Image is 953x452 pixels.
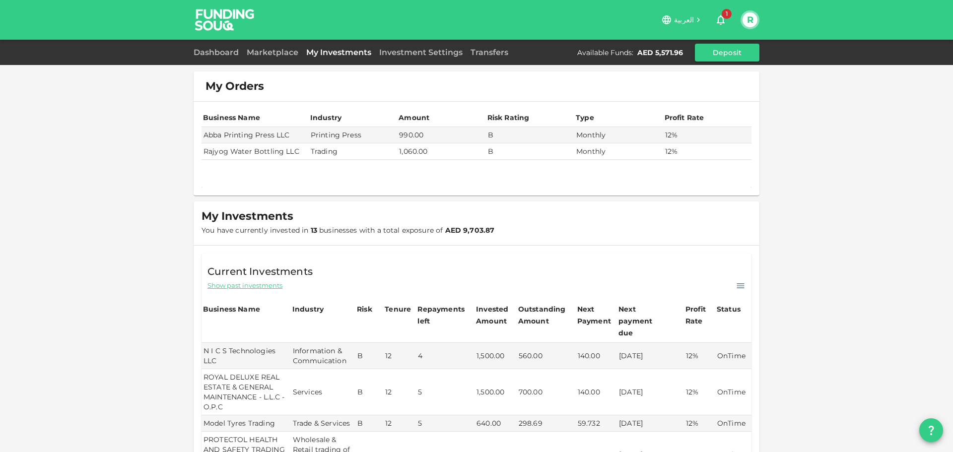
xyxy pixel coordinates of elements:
[576,343,617,369] td: 140.00
[385,303,411,315] div: Tenure
[397,143,485,160] td: 1,060.00
[309,127,397,143] td: Printing Press
[399,112,429,124] div: Amount
[684,415,715,432] td: 12%
[205,79,264,93] span: My Orders
[576,415,617,432] td: 59.732
[355,343,383,369] td: B
[695,44,759,62] button: Deposit
[637,48,683,58] div: AED 5,571.96
[467,48,512,57] a: Transfers
[715,343,751,369] td: OnTime
[576,112,596,124] div: Type
[202,415,291,432] td: Model Tyres Trading
[518,303,568,327] div: Outstanding Amount
[202,343,291,369] td: N I C S Technologies LLC
[203,303,260,315] div: Business Name
[292,303,324,315] div: Industry
[202,369,291,415] td: ROYAL DELUXE REAL ESTATE & GENERAL MAINTENANCE - L.L.C - O.P.C
[618,303,668,339] div: Next payment due
[310,112,341,124] div: Industry
[203,112,260,124] div: Business Name
[715,415,751,432] td: OnTime
[717,303,742,315] div: Status
[475,343,517,369] td: 1,500.00
[475,415,517,432] td: 640.00
[397,127,485,143] td: 990.00
[665,112,704,124] div: Profit Rate
[207,263,313,279] span: Current Investments
[577,303,615,327] div: Next Payment
[684,369,715,415] td: 12%
[685,303,714,327] div: Profit Rate
[311,226,317,235] strong: 13
[486,127,574,143] td: B
[617,369,684,415] td: [DATE]
[663,127,752,143] td: 12%
[486,143,574,160] td: B
[517,343,576,369] td: 560.00
[574,127,663,143] td: Monthly
[417,303,467,327] div: Repayments left
[715,369,751,415] td: OnTime
[202,226,494,235] span: You have currently invested in businesses with a total exposure of
[684,343,715,369] td: 12%
[207,281,282,290] span: Show past investments
[743,12,757,27] button: R
[416,415,475,432] td: 5
[383,415,416,432] td: 12
[355,415,383,432] td: B
[674,15,694,24] span: العربية
[577,48,633,58] div: Available Funds :
[202,143,309,160] td: Rajyog Water Bottling LLC
[711,10,731,30] button: 1
[574,143,663,160] td: Monthly
[476,303,515,327] div: Invested Amount
[487,112,530,124] div: Risk Rating
[517,415,576,432] td: 298.69
[445,226,495,235] strong: AED 9,703.87
[919,418,943,442] button: question
[291,343,355,369] td: Information & Commuication
[617,343,684,369] td: [DATE]
[202,127,309,143] td: Abba Printing Press LLC
[291,415,355,432] td: Trade & Services
[416,343,475,369] td: 4
[722,9,732,19] span: 1
[517,369,576,415] td: 700.00
[663,143,752,160] td: 12%
[291,369,355,415] td: Services
[357,303,377,315] div: Risk
[243,48,302,57] a: Marketplace
[194,48,243,57] a: Dashboard
[416,369,475,415] td: 5
[202,209,293,223] span: My Investments
[576,369,617,415] td: 140.00
[475,369,517,415] td: 1,500.00
[309,143,397,160] td: Trading
[383,369,416,415] td: 12
[617,415,684,432] td: [DATE]
[375,48,467,57] a: Investment Settings
[383,343,416,369] td: 12
[355,369,383,415] td: B
[302,48,375,57] a: My Investments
